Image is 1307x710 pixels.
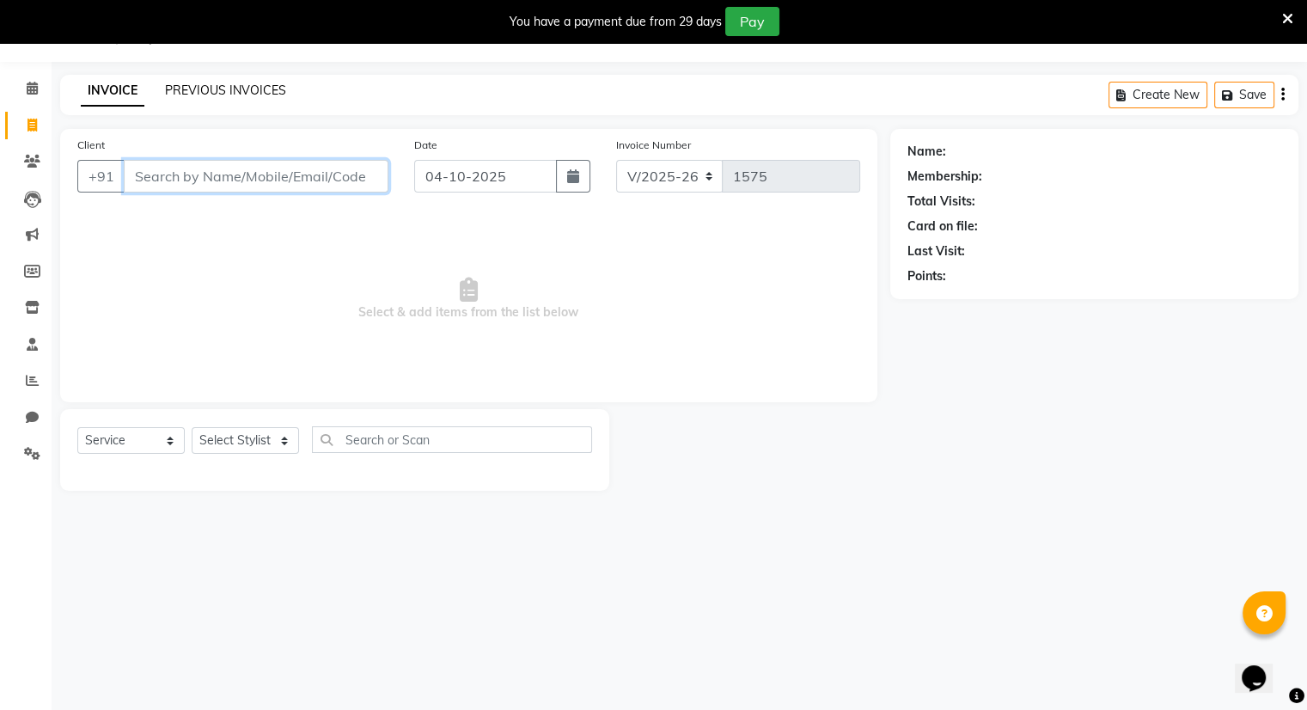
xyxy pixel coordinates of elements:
div: Last Visit: [907,242,965,260]
input: Search by Name/Mobile/Email/Code [124,160,388,193]
div: You have a payment due from 29 days [510,13,722,31]
a: PREVIOUS INVOICES [165,83,286,98]
a: INVOICE [81,76,144,107]
button: Save [1214,82,1274,108]
div: Name: [907,143,946,161]
span: Select & add items from the list below [77,213,860,385]
div: Membership: [907,168,982,186]
label: Invoice Number [616,138,691,153]
button: Create New [1109,82,1207,108]
button: +91 [77,160,125,193]
label: Client [77,138,105,153]
iframe: chat widget [1235,641,1290,693]
input: Search or Scan [312,426,592,453]
div: Card on file: [907,217,978,236]
div: Points: [907,267,946,285]
div: Total Visits: [907,193,975,211]
label: Date [414,138,437,153]
button: Pay [725,7,779,36]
